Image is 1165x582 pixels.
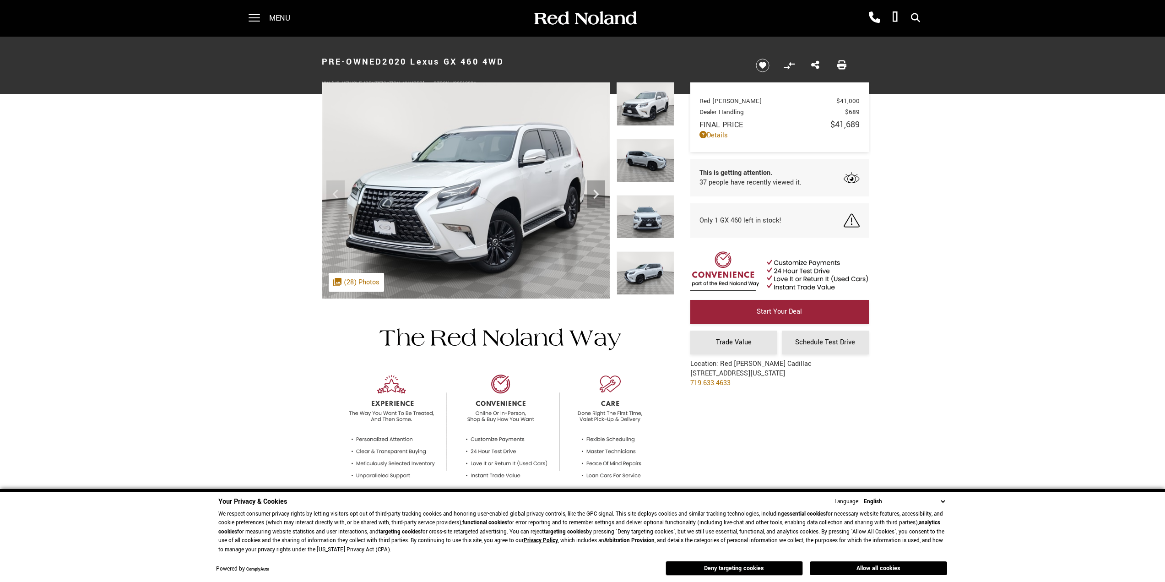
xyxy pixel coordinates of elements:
span: UC251820A [450,80,477,87]
strong: Pre-Owned [322,56,383,68]
div: Location: Red [PERSON_NAME] Cadillac [STREET_ADDRESS][US_STATE] [690,359,812,395]
a: Schedule Test Drive [782,331,869,354]
button: Compare vehicle [782,59,796,72]
span: This is getting attention. [699,168,802,178]
strong: Arbitration Provision [604,537,655,544]
a: Details [699,131,860,140]
button: Allow all cookies [810,561,947,575]
span: Red [PERSON_NAME] [699,97,836,105]
span: $689 [845,108,860,116]
div: Powered by [216,566,269,572]
a: Red [PERSON_NAME] $41,000 [699,97,860,105]
span: Only 1 GX 460 left in stock! [699,216,781,225]
span: Schedule Test Drive [795,337,855,347]
span: Dealer Handling [699,108,845,116]
a: Privacy Policy [524,537,558,544]
img: Used 2020 White Lexus 460 image 4 [617,251,674,295]
div: Next [587,180,605,208]
span: [US_VEHICLE_IDENTIFICATION_NUMBER] [331,80,424,87]
a: Print this Pre-Owned 2020 Lexus GX 460 4WD [837,60,846,71]
a: Trade Value [690,331,777,354]
span: Final Price [699,120,830,130]
span: VIN: [322,80,331,87]
img: Used 2020 White Lexus 460 image 3 [617,195,674,239]
a: 719.633.4633 [690,378,731,388]
img: Used 2020 White Lexus 460 image 1 [322,82,610,299]
div: (28) Photos [329,273,384,292]
span: $41,689 [830,119,860,131]
div: Language: [834,499,860,505]
a: ComplyAuto [246,566,269,572]
span: Your Privacy & Cookies [218,497,287,506]
span: Start Your Deal [757,307,802,316]
strong: functional cookies [462,519,507,527]
strong: targeting cookies [544,528,586,536]
img: Used 2020 White Lexus 460 image 1 [617,82,674,126]
select: Language Select [862,497,947,506]
a: Start Your Deal [690,300,869,324]
button: Save vehicle [753,58,773,73]
span: 37 people have recently viewed it. [699,178,802,187]
button: Deny targeting cookies [666,561,803,576]
span: Trade Value [716,337,752,347]
h1: 2020 Lexus GX 460 4WD [322,44,741,80]
p: We respect consumer privacy rights by letting visitors opt out of third-party tracking cookies an... [218,510,947,555]
img: Red Noland Auto Group [532,11,638,27]
span: $41,000 [836,97,860,105]
a: Share this Pre-Owned 2020 Lexus GX 460 4WD [811,60,819,71]
img: Used 2020 White Lexus 460 image 2 [617,139,674,182]
a: Dealer Handling $689 [699,108,860,116]
strong: essential cookies [784,510,826,518]
span: Stock: [433,80,450,87]
strong: targeting cookies [379,528,421,536]
a: Final Price $41,689 [699,119,860,131]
